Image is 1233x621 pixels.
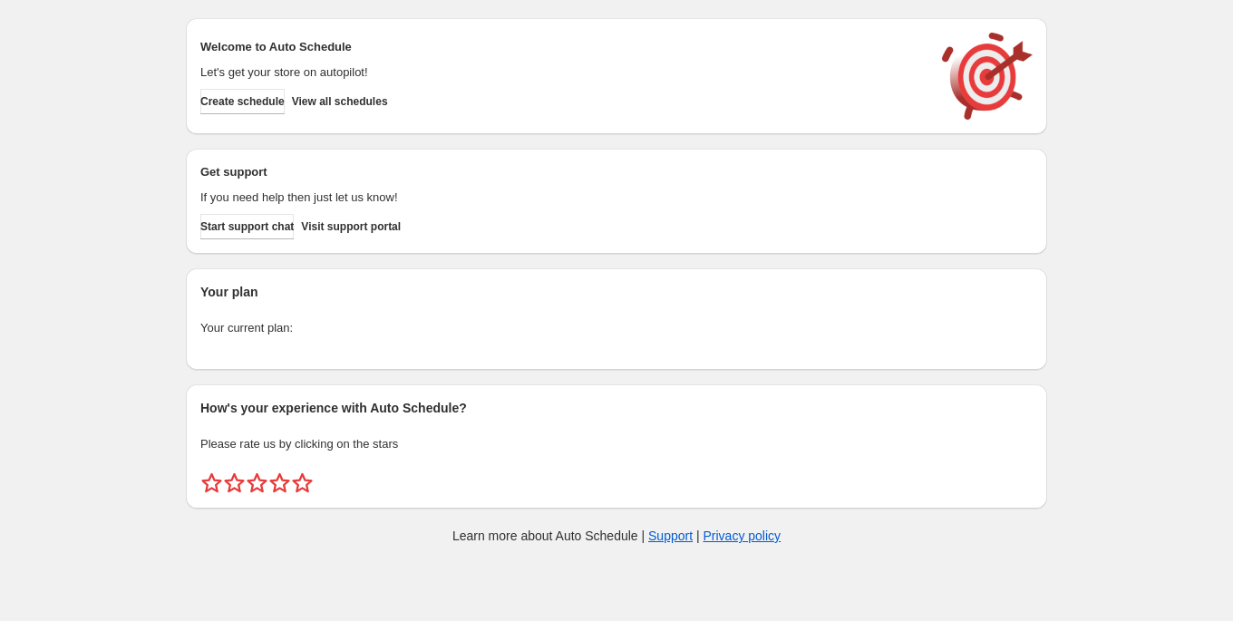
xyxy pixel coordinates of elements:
[292,89,388,114] button: View all schedules
[200,38,924,56] h2: Welcome to Auto Schedule
[200,219,294,234] span: Start support chat
[292,94,388,109] span: View all schedules
[452,527,781,545] p: Learn more about Auto Schedule | |
[200,94,285,109] span: Create schedule
[200,89,285,114] button: Create schedule
[200,283,1033,301] h2: Your plan
[200,435,1033,453] p: Please rate us by clicking on the stars
[200,399,1033,417] h2: How's your experience with Auto Schedule?
[648,529,693,543] a: Support
[200,319,1033,337] p: Your current plan:
[200,63,924,82] p: Let's get your store on autopilot!
[704,529,782,543] a: Privacy policy
[200,189,924,207] p: If you need help then just let us know!
[301,214,401,239] a: Visit support portal
[200,163,924,181] h2: Get support
[200,214,294,239] a: Start support chat
[301,219,401,234] span: Visit support portal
